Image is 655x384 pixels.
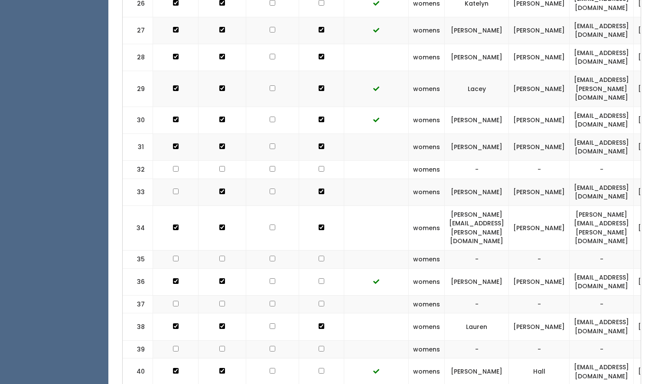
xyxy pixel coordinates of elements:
td: [PERSON_NAME][EMAIL_ADDRESS][PERSON_NAME][DOMAIN_NAME] [570,205,634,250]
td: 30 [123,107,153,133]
td: [PERSON_NAME] [509,179,570,205]
td: womens [409,295,445,313]
td: - [509,251,570,269]
td: [EMAIL_ADDRESS][DOMAIN_NAME] [570,179,634,205]
td: 38 [123,313,153,340]
td: [PERSON_NAME] [445,107,509,133]
td: [EMAIL_ADDRESS][DOMAIN_NAME] [570,133,634,160]
td: - [570,340,634,358]
td: [PERSON_NAME] [509,17,570,44]
td: 28 [123,44,153,71]
td: [PERSON_NAME] [445,44,509,71]
td: [PERSON_NAME] [445,133,509,160]
td: [PERSON_NAME][EMAIL_ADDRESS][PERSON_NAME][DOMAIN_NAME] [445,205,509,250]
td: womens [409,251,445,269]
td: 29 [123,71,153,107]
td: womens [409,44,445,71]
td: [EMAIL_ADDRESS][DOMAIN_NAME] [570,313,634,340]
td: - [445,160,509,179]
td: - [445,251,509,269]
td: [PERSON_NAME] [509,205,570,250]
td: 33 [123,179,153,205]
td: 34 [123,205,153,250]
td: [EMAIL_ADDRESS][DOMAIN_NAME] [570,268,634,295]
td: [PERSON_NAME] [445,179,509,205]
td: womens [409,160,445,179]
td: [EMAIL_ADDRESS][DOMAIN_NAME] [570,17,634,44]
td: - [509,295,570,313]
td: womens [409,107,445,133]
td: womens [409,179,445,205]
td: - [509,340,570,358]
td: [PERSON_NAME] [509,44,570,71]
td: 35 [123,251,153,269]
td: 31 [123,133,153,160]
td: [PERSON_NAME] [509,133,570,160]
td: womens [409,313,445,340]
td: - [570,251,634,269]
td: womens [409,340,445,358]
td: Lacey [445,71,509,107]
td: - [570,160,634,179]
td: 37 [123,295,153,313]
td: 36 [123,268,153,295]
td: - [445,340,509,358]
td: womens [409,268,445,295]
td: womens [409,17,445,44]
td: [EMAIL_ADDRESS][DOMAIN_NAME] [570,44,634,71]
td: womens [409,205,445,250]
td: [PERSON_NAME] [445,17,509,44]
td: Lauren [445,313,509,340]
td: - [570,295,634,313]
td: womens [409,71,445,107]
td: [PERSON_NAME] [509,313,570,340]
td: [EMAIL_ADDRESS][PERSON_NAME][DOMAIN_NAME] [570,71,634,107]
td: [PERSON_NAME] [509,71,570,107]
td: womens [409,133,445,160]
td: 32 [123,160,153,179]
td: - [445,295,509,313]
td: [PERSON_NAME] [509,268,570,295]
td: [PERSON_NAME] [445,268,509,295]
td: [EMAIL_ADDRESS][DOMAIN_NAME] [570,107,634,133]
td: 27 [123,17,153,44]
td: 39 [123,340,153,358]
td: [PERSON_NAME] [509,107,570,133]
td: - [509,160,570,179]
